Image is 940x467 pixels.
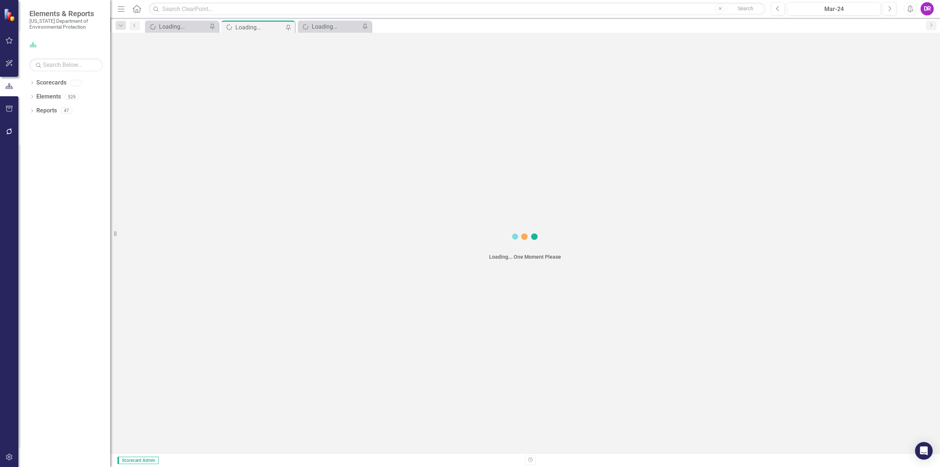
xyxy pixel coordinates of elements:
[36,107,57,115] a: Reports
[312,22,360,31] div: Loading...
[235,23,284,32] div: Loading...
[915,442,933,460] div: Open Intercom Messenger
[789,5,878,14] div: Mar-24
[921,2,934,15] button: DR
[147,22,207,31] a: Loading...
[61,108,72,114] div: 47
[787,2,881,15] button: Mar-24
[300,22,360,31] a: Loading...
[36,93,61,101] a: Elements
[117,457,159,464] span: Scorecard Admin
[29,58,103,71] input: Search Below...
[727,4,764,14] button: Search
[159,22,207,31] div: Loading...
[489,253,561,261] div: Loading... One Moment Please
[36,79,66,87] a: Scorecards
[29,9,103,18] span: Elements & Reports
[149,3,766,15] input: Search ClearPoint...
[738,6,753,11] span: Search
[65,94,79,100] div: 529
[4,8,17,21] img: ClearPoint Strategy
[29,18,103,30] small: [US_STATE] Department of Environmental Protection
